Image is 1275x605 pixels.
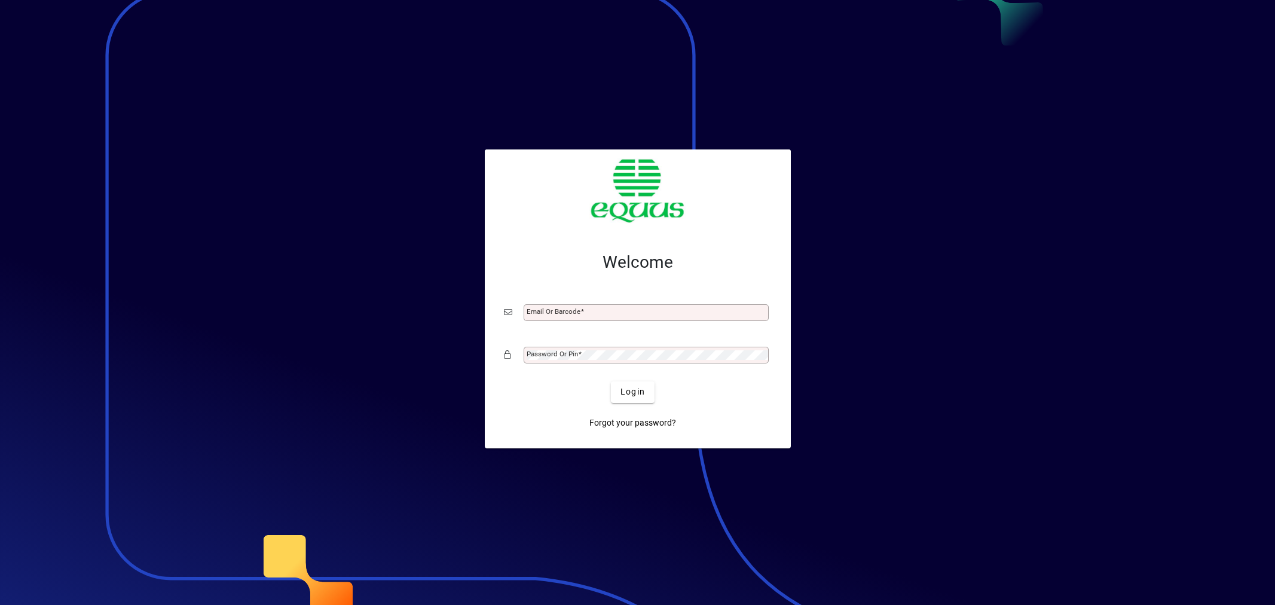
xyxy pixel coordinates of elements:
h2: Welcome [504,252,772,273]
button: Login [611,381,655,403]
a: Forgot your password? [585,412,681,434]
mat-label: Email or Barcode [527,307,580,316]
span: Login [620,386,645,398]
span: Forgot your password? [589,417,676,429]
mat-label: Password or Pin [527,350,578,358]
